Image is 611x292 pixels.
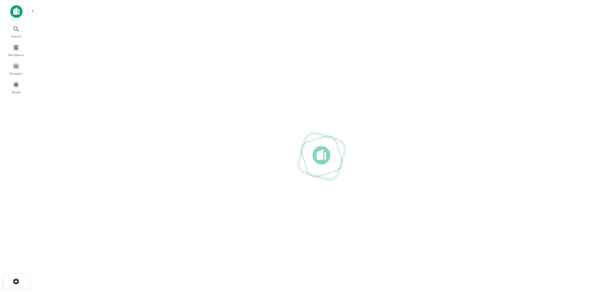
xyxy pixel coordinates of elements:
a: Contacts [2,60,30,77]
a: Borrowers [2,41,30,59]
a: Saved [2,79,30,96]
span: Saved [12,89,21,95]
img: capitalize-icon.png [10,5,22,18]
span: Borrowers [8,52,24,57]
iframe: Chat Widget [579,241,611,271]
a: Search [2,23,30,40]
span: Contacts [10,71,22,76]
span: Search [11,34,21,39]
